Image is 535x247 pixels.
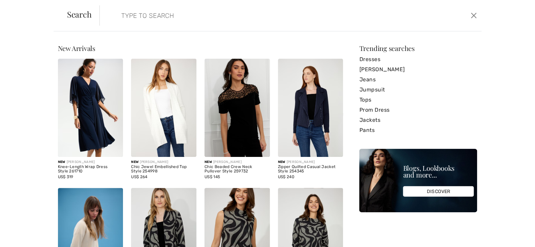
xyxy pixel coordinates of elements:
span: US$ 145 [204,174,220,179]
a: Prom Dress [359,105,477,115]
span: New [58,160,65,164]
a: Jumpsuit [359,85,477,95]
div: Knee-Length Wrap Dress Style 261710 [58,165,123,174]
span: Chat [15,5,29,11]
a: [PERSON_NAME] [359,64,477,75]
div: Zipper Quilted Casual Jacket Style 254345 [278,165,343,174]
div: [PERSON_NAME] [131,160,196,165]
a: Jeans [359,75,477,85]
span: New Arrivals [58,44,95,53]
span: Search [67,10,92,18]
img: Blogs, Lookbooks and more... [359,149,477,212]
a: Jackets [359,115,477,125]
div: Trending searches [359,45,477,52]
span: US$ 240 [278,174,294,179]
span: US$ 264 [131,174,147,179]
a: Pants [359,125,477,135]
span: US$ 319 [58,174,73,179]
a: Tops [359,95,477,105]
span: New [204,160,212,164]
button: Close [469,10,479,21]
span: New [278,160,285,164]
img: Zipper Quilted Casual Jacket Style 254345. Navy [278,59,343,157]
div: [PERSON_NAME] [58,160,123,165]
img: Chic Jewel Embellished Top Style 254998. Winter White [131,59,196,157]
div: DISCOVER [403,186,474,197]
div: Chic Beaded Crew Neck Pullover Style 259732 [204,165,270,174]
input: TYPE TO SEARCH [116,5,380,26]
div: Blogs, Lookbooks and more... [403,165,474,178]
div: [PERSON_NAME] [204,160,270,165]
img: Knee-Length Wrap Dress Style 261710. Midnight Blue [58,59,123,157]
span: New [131,160,138,164]
a: Dresses [359,54,477,64]
div: Chic Jewel Embellished Top Style 254998 [131,165,196,174]
div: [PERSON_NAME] [278,160,343,165]
img: Chic Beaded Crew Neck Pullover Style 259732. Black [204,59,270,157]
